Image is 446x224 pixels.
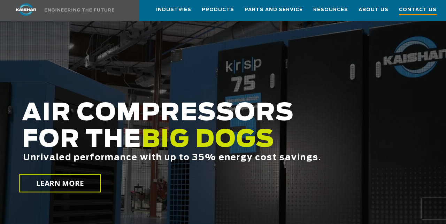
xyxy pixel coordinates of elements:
[245,0,303,19] a: Parts and Service
[22,100,355,184] h2: AIR COMPRESSORS FOR THE
[359,0,389,19] a: About Us
[202,0,234,19] a: Products
[23,154,321,162] span: Unrivaled performance with up to 35% energy cost savings.
[156,0,191,19] a: Industries
[20,174,101,193] a: LEARN MORE
[156,6,191,14] span: Industries
[36,178,84,188] span: LEARN MORE
[359,6,389,14] span: About Us
[313,0,348,19] a: Resources
[245,6,303,14] span: Parts and Service
[313,6,348,14] span: Resources
[399,6,437,15] span: Contact Us
[45,8,114,12] img: Engineering the future
[202,6,234,14] span: Products
[141,128,275,152] span: BIG DOGS
[399,0,437,21] a: Contact Us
